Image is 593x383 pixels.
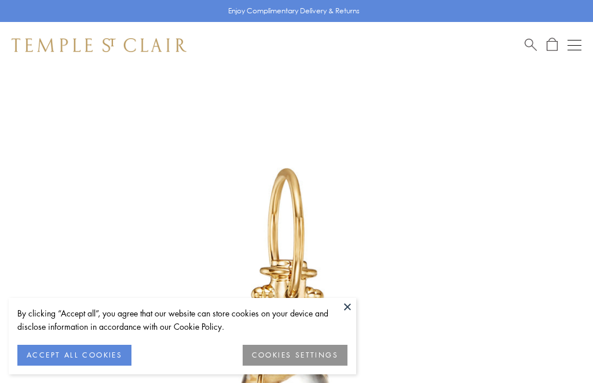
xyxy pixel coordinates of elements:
[525,38,537,52] a: Search
[547,38,558,52] a: Open Shopping Bag
[12,38,186,52] img: Temple St. Clair
[228,5,360,17] p: Enjoy Complimentary Delivery & Returns
[17,307,347,333] div: By clicking “Accept all”, you agree that our website can store cookies on your device and disclos...
[17,345,131,366] button: ACCEPT ALL COOKIES
[568,38,581,52] button: Open navigation
[243,345,347,366] button: COOKIES SETTINGS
